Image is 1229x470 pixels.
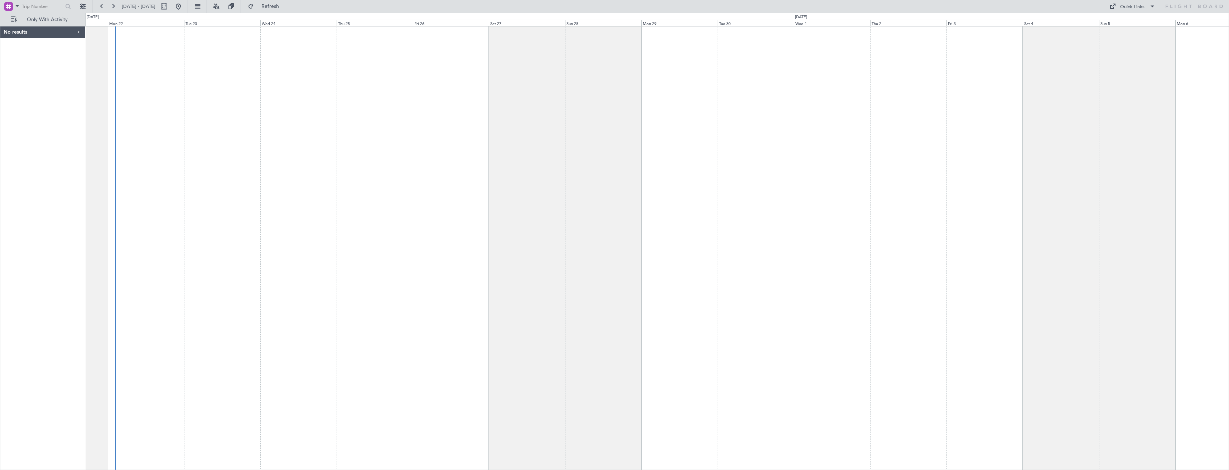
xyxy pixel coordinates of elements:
[565,20,641,26] div: Sun 28
[1106,1,1159,12] button: Quick Links
[1099,20,1175,26] div: Sun 5
[255,4,285,9] span: Refresh
[489,20,565,26] div: Sat 27
[1023,20,1099,26] div: Sat 4
[108,20,184,26] div: Mon 22
[946,20,1023,26] div: Fri 3
[19,17,76,22] span: Only With Activity
[870,20,946,26] div: Thu 2
[8,14,78,25] button: Only With Activity
[794,20,870,26] div: Wed 1
[795,14,807,20] div: [DATE]
[184,20,260,26] div: Tue 23
[122,3,155,10] span: [DATE] - [DATE]
[1120,4,1144,11] div: Quick Links
[337,20,413,26] div: Thu 25
[641,20,718,26] div: Mon 29
[245,1,288,12] button: Refresh
[260,20,337,26] div: Wed 24
[718,20,794,26] div: Tue 30
[22,1,63,12] input: Trip Number
[413,20,489,26] div: Fri 26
